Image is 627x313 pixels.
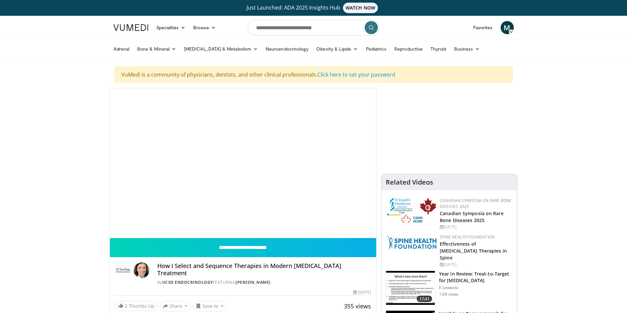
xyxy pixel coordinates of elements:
[162,279,213,285] a: UCSD Endocrinology
[193,301,226,311] button: Save to
[386,178,433,186] h4: Related Videos
[114,24,148,31] img: VuMedi Logo
[439,285,513,290] p: E Lewiecki
[400,88,499,170] iframe: Advertisement
[115,3,513,13] a: Just Launched: ADA 2025 Insights HubWATCH NOW
[115,262,131,278] img: UCSD Endocrinology
[157,279,371,285] div: By FEATURING
[115,301,157,311] a: 2 Thumbs Up
[440,262,512,268] div: [DATE]
[386,271,513,305] a: 17:41 Year in Review: Treat-to-Target for [MEDICAL_DATA] E Lewiecki 1.6K views
[362,42,391,56] a: Pediatrics
[180,42,262,56] a: [MEDICAL_DATA] & Metabolism
[134,262,149,278] img: Avatar
[236,279,271,285] a: [PERSON_NAME]
[417,296,432,302] span: 17:41
[312,42,362,56] a: Obesity & Lipids
[125,303,127,309] span: 2
[450,42,484,56] a: Business
[317,71,395,78] a: Click here to set your password
[152,21,190,34] a: Specialties
[262,42,312,56] a: Neuroendocrinology
[439,292,458,297] p: 1.6K views
[440,241,507,261] a: Effectiveness of [MEDICAL_DATA] Therapies in Spine
[440,224,512,230] div: [DATE]
[353,289,371,295] div: [DATE]
[387,234,436,250] img: 57d53db2-a1b3-4664-83ec-6a5e32e5a601.png.150x105_q85_autocrop_double_scale_upscale_version-0.2.jpg
[440,210,504,223] a: Canadian Symposia on Rare Bone Diseases 2025
[133,42,180,56] a: Bone & Mineral
[469,21,497,34] a: Favorites
[160,301,191,311] button: Share
[189,21,220,34] a: Browse
[386,271,435,305] img: e493b3b9-cbb1-4b09-808d-05e571154bba.150x105_q85_crop-smart_upscale.jpg
[115,66,513,83] div: VuMedi is a community of physicians, dentists, and other clinical professionals.
[390,42,427,56] a: Reproductive
[501,21,514,34] a: M
[343,3,378,13] span: WATCH NOW
[157,262,371,277] h4: How I Select and Sequence Therapies in Modern [MEDICAL_DATA] Treatment
[110,88,377,238] video-js: Video Player
[439,271,513,284] h3: Year in Review: Treat-to-Target for [MEDICAL_DATA]
[387,198,436,224] img: 59b7dea3-8883-45d6-a110-d30c6cb0f321.png.150x105_q85_autocrop_double_scale_upscale_version-0.2.png
[110,42,134,56] a: Adrenal
[344,302,371,310] span: 355 views
[440,234,495,240] a: Spine Health Foundation
[427,42,450,56] a: Thyroid
[248,20,379,35] input: Search topics, interventions
[440,198,511,209] a: Canadian Symposia on Rare Bone Diseases 2025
